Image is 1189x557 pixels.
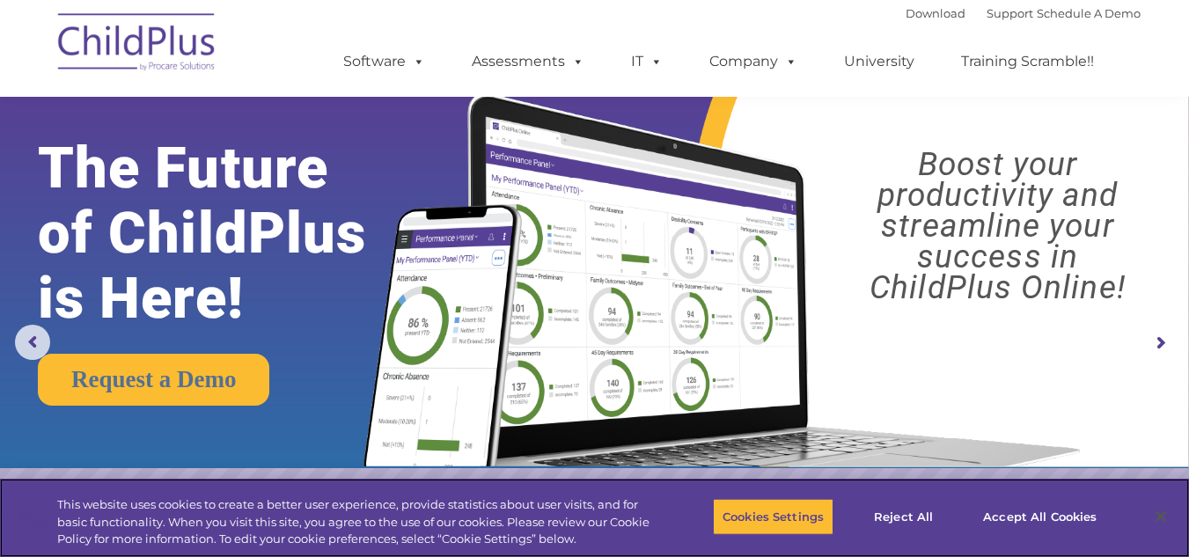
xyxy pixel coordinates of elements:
[713,498,833,535] button: Cookies Settings
[821,149,1174,303] rs-layer: Boost your productivity and streamline your success in ChildPlus Online!
[943,44,1112,79] a: Training Scramble!!
[326,44,443,79] a: Software
[1141,497,1180,536] button: Close
[38,354,269,406] a: Request a Demo
[848,498,958,535] button: Reject All
[987,6,1033,20] a: Support
[906,6,965,20] a: Download
[454,44,602,79] a: Assessments
[49,1,225,89] img: ChildPlus by Procare Solutions
[38,136,417,331] rs-layer: The Future of ChildPlus is Here!
[1037,6,1141,20] a: Schedule A Demo
[613,44,680,79] a: IT
[826,44,932,79] a: University
[692,44,815,79] a: Company
[906,6,1141,20] font: |
[245,116,298,129] span: Last name
[245,188,319,202] span: Phone number
[973,498,1106,535] button: Accept All Cookies
[57,496,654,548] div: This website uses cookies to create a better user experience, provide statistics about user visit...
